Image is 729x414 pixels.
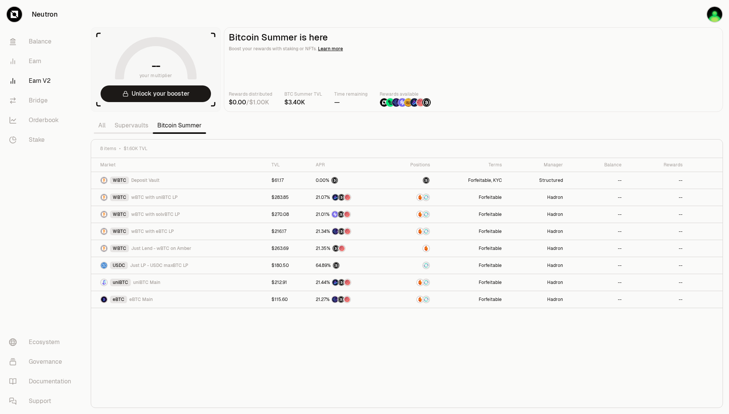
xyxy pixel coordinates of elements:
[133,279,160,285] span: uniBTC Main
[316,228,382,235] button: 21.34%EtherFi PointsStructured PointsMars Fragments
[391,245,430,252] a: Amber
[110,296,127,303] div: eBTC
[316,296,382,303] button: 21.27%EtherFi PointsStructured PointsMars Fragments
[110,279,131,286] div: uniBTC
[332,211,338,217] img: Solv Points
[3,71,82,91] a: Earn V2
[423,262,429,268] img: Supervaults
[479,279,502,285] a: Forfeitable
[110,194,129,201] div: WBTC
[338,279,344,285] img: Structured Points
[479,245,502,251] a: Forfeitable
[124,146,147,152] span: $1.60K TVL
[271,228,286,234] a: $216.17
[110,177,129,184] div: WBTC
[344,279,351,285] img: Mars Fragments
[332,194,338,200] img: Bedrock Diamonds
[316,279,382,286] button: 21.44%Bedrock DiamondsStructured PointsMars Fragments
[333,245,339,251] img: Structured Points
[618,211,622,217] a: --
[380,90,431,98] p: Rewards available
[271,262,289,268] a: $180.50
[316,194,382,201] button: 21.07%Bedrock DiamondsStructured PointsMars Fragments
[468,177,502,183] a: Forfeitable, KYC
[332,279,338,285] img: Bedrock Diamonds
[416,98,425,107] img: Mars Fragments
[91,274,723,291] tr: uniBTC LogouniBTCuniBTC Main$212.9121.44%Bedrock DiamondsStructured PointsMars FragmentsAmberSupe...
[100,279,262,286] a: uniBTC LogouniBTCuniBTC Main
[316,211,382,217] a: 21.01%Solv PointsStructured PointsMars Fragments
[131,177,160,183] span: Deposit Vault
[344,296,350,302] img: Mars Fragments
[91,172,723,189] tr: WBTC LogoWBTCDeposit Vault$61.170.00%Structured PointsStructuredForfeitable, KYCStructured----
[316,211,382,218] button: 21.01%Solv PointsStructured PointsMars Fragments
[100,228,262,235] a: WBTC LogoWBTCwBTC with eBTC LP
[417,211,423,217] img: Amber
[679,228,682,234] a: --
[679,194,682,200] a: --
[140,72,172,79] span: your multiplier
[417,279,423,285] img: Amber
[547,279,563,285] a: Hadron
[679,177,682,183] a: --
[391,211,430,218] a: AmberSupervaults
[101,262,107,268] img: USDC Logo
[344,211,350,217] img: Mars Fragments
[91,223,723,240] tr: WBTC LogoWBTCwBTC with eBTC LP$216.1721.34%EtherFi PointsStructured PointsMars FragmentsAmberSupe...
[423,211,429,217] img: Supervaults
[398,98,406,107] img: Solv Points
[100,245,262,252] a: WBTC LogoWBTCJust Lend - wBTC on Amber
[333,262,339,268] img: Structured Points
[332,177,338,183] img: Structured Points
[316,177,382,183] a: 0.00%Structured Points
[101,85,211,102] button: Unlock your booster
[423,228,429,234] img: Supervaults
[229,90,272,98] p: Rewards distributed
[631,162,682,168] div: Rewards
[479,211,502,217] a: Forfeitable
[91,240,723,257] tr: WBTC LogoWBTCJust Lend - wBTC on Amber$263.6921.35%Structured PointsMars FragmentsAmberForfeitabl...
[3,130,82,150] a: Stake
[417,296,423,302] img: Amber
[316,228,382,234] a: 21.34%EtherFi PointsStructured PointsMars Fragments
[110,262,128,269] div: USDC
[334,90,368,98] p: Time remaining
[316,194,382,200] a: 21.07%Bedrock DiamondsStructured PointsMars Fragments
[547,228,563,234] a: Hadron
[100,146,116,152] span: 8 items
[391,162,430,168] div: Positions
[410,98,419,107] img: Bedrock Diamonds
[100,162,262,168] div: Market
[391,279,430,286] a: AmberSupervaults
[100,211,262,218] a: WBTC LogoWBTCwBTC with solvBTC LP
[110,118,153,133] a: Supervaults
[547,194,563,200] a: Hadron
[316,296,330,302] span: 21.27%
[3,332,82,352] a: Ecosystem
[439,162,502,168] div: Terms
[344,228,351,234] img: Mars Fragments
[316,296,382,302] a: 21.27%EtherFi PointsStructured PointsMars Fragments
[386,98,394,107] img: Lombard Lux
[423,279,429,285] img: Supervaults
[316,245,330,251] span: 21.35%
[316,211,330,217] span: 21.01%
[547,211,563,217] a: Hadron
[316,262,382,269] button: 64.89%Structured Points
[271,245,288,251] a: $263.69
[618,245,622,251] a: --
[417,194,423,200] img: Amber
[404,98,413,107] img: Pump Points
[479,228,502,234] a: Forfeitable
[271,296,288,302] a: $115.60
[316,262,331,268] span: 64.89%
[131,211,180,217] span: wBTC with solvBTC LP
[423,177,429,183] img: Structured
[131,194,178,200] span: wBTC with uniBTC LP
[479,296,502,302] a: Forfeitable
[3,110,82,130] a: Orderbook
[423,194,429,200] img: Supervaults
[271,177,284,183] a: $61.17
[129,296,153,302] span: eBTC Main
